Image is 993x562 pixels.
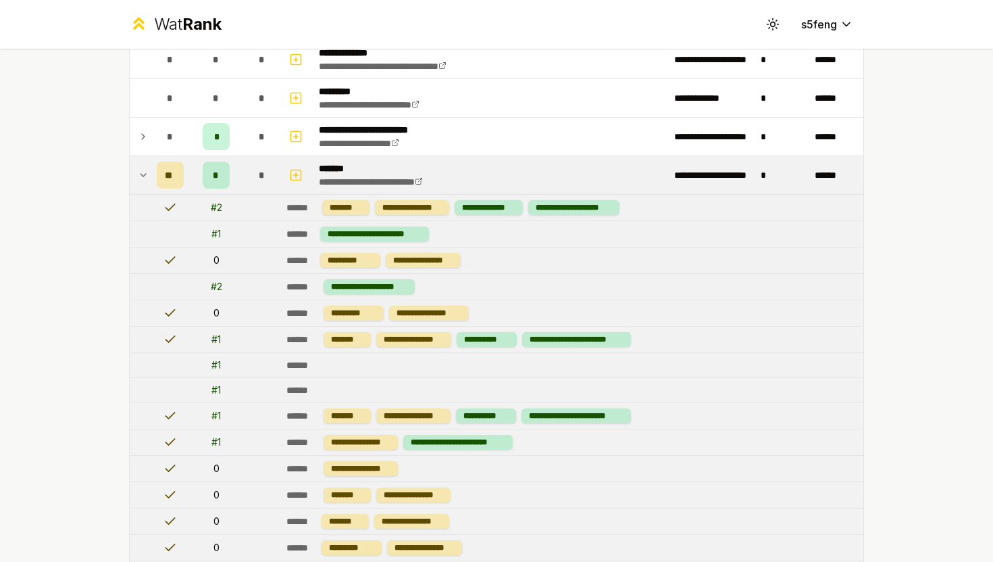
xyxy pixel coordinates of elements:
[189,482,243,508] td: 0
[182,14,222,34] span: Rank
[211,358,221,372] div: # 1
[801,16,837,32] span: s5feng
[189,535,243,561] td: 0
[129,14,222,35] a: WatRank
[154,14,222,35] div: Wat
[211,409,221,423] div: # 1
[189,248,243,273] td: 0
[211,383,221,397] div: # 1
[211,201,222,214] div: # 2
[211,280,222,294] div: # 2
[189,300,243,326] td: 0
[211,436,221,449] div: # 1
[189,509,243,534] td: 0
[211,227,221,241] div: # 1
[790,12,864,37] button: s5feng
[189,456,243,482] td: 0
[211,333,221,346] div: # 1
